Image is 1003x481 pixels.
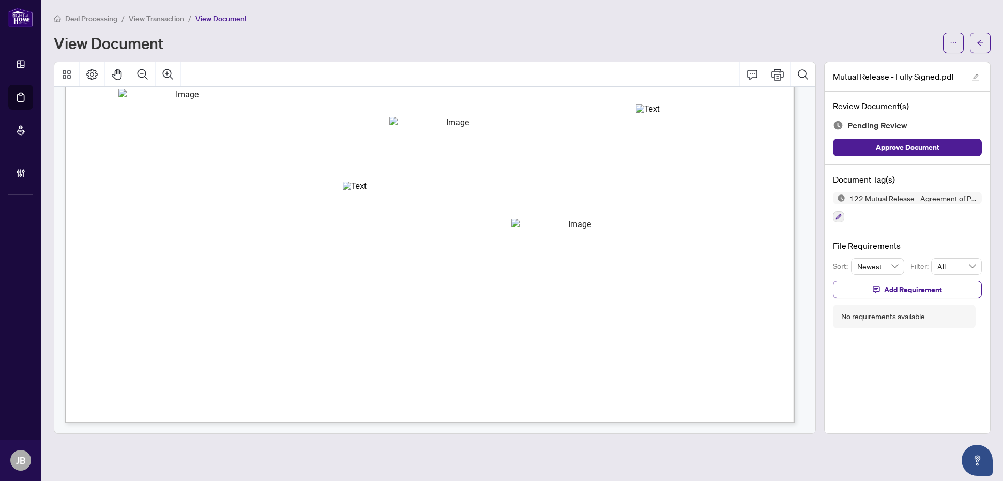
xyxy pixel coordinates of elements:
[972,73,979,81] span: edit
[910,261,931,272] p: Filter:
[845,194,982,202] span: 122 Mutual Release - Agreement of Purchase and Sale
[841,311,925,322] div: No requirements available
[962,445,993,476] button: Open asap
[65,14,117,23] span: Deal Processing
[129,14,184,23] span: View Transaction
[847,118,907,132] span: Pending Review
[8,8,33,27] img: logo
[833,239,982,252] h4: File Requirements
[833,173,982,186] h4: Document Tag(s)
[950,39,957,47] span: ellipsis
[54,35,163,51] h1: View Document
[884,281,942,298] span: Add Requirement
[833,70,954,83] span: Mutual Release - Fully Signed.pdf
[977,39,984,47] span: arrow-left
[833,281,982,298] button: Add Requirement
[857,259,899,274] span: Newest
[833,120,843,130] img: Document Status
[937,259,976,274] span: All
[54,15,61,22] span: home
[121,12,125,24] li: /
[876,139,939,156] span: Approve Document
[188,12,191,24] li: /
[195,14,247,23] span: View Document
[833,100,982,112] h4: Review Document(s)
[833,192,845,204] img: Status Icon
[833,139,982,156] button: Approve Document
[833,261,851,272] p: Sort:
[16,453,26,468] span: JB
